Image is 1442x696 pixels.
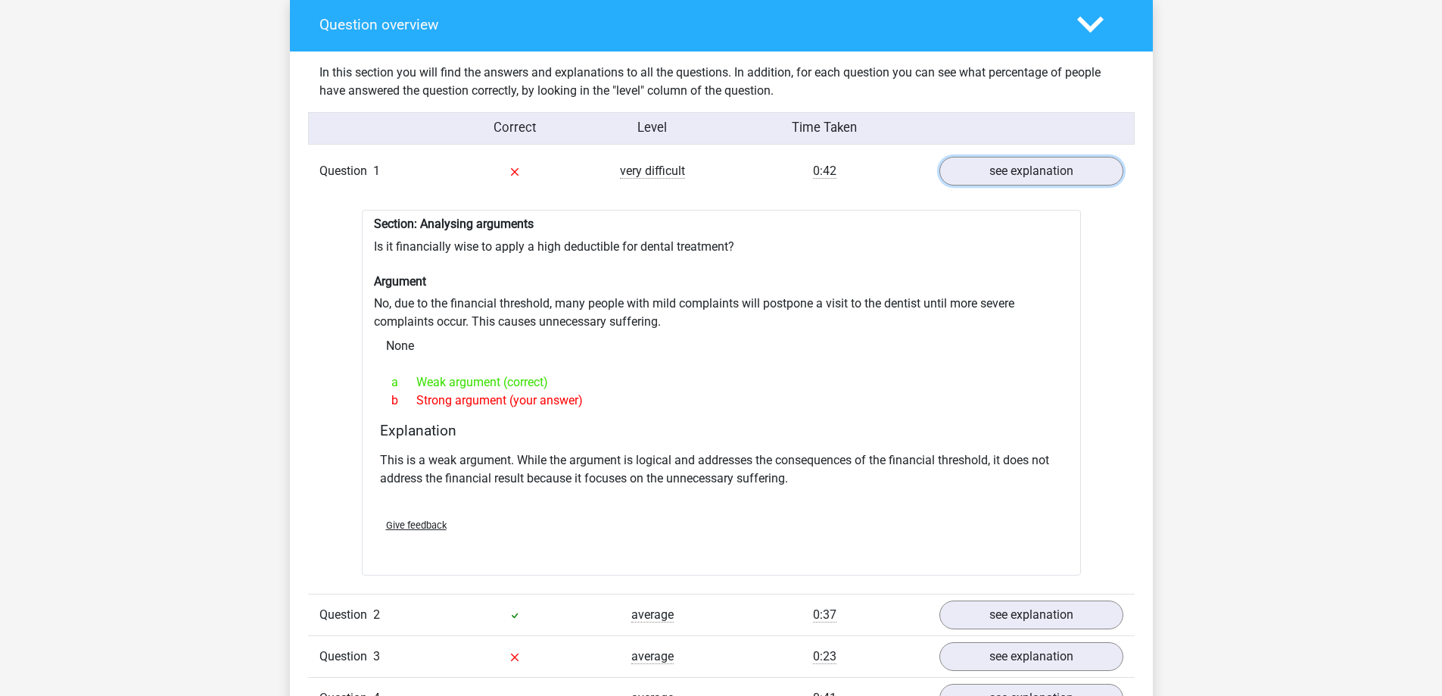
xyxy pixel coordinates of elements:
[631,649,674,664] span: average
[374,217,1069,231] h6: Section: Analysing arguments
[813,607,836,623] span: 0:37
[380,422,1063,439] h4: Explanation
[813,164,836,179] span: 0:42
[380,392,1063,410] div: Strong argument (your answer)
[620,164,685,179] span: very difficult
[319,648,373,666] span: Question
[446,119,584,138] div: Correct
[386,520,447,531] span: Give feedback
[391,373,416,392] span: a
[380,373,1063,392] div: Weak argument (correct)
[939,642,1123,671] a: see explanation
[319,162,373,180] span: Question
[391,392,416,410] span: b
[374,274,1069,289] h6: Argument
[373,649,380,663] span: 3
[362,210,1081,576] div: Is it financially wise to apply a high deductible for dental treatment? No, due to the financial ...
[308,64,1135,100] div: In this section you will find the answers and explanations to all the questions. In addition, for...
[380,451,1063,488] p: This is a weak argument. While the argument is logical and addresses the consequences of the fina...
[584,119,721,138] div: Level
[373,164,380,178] span: 1
[939,157,1123,186] a: see explanation
[374,331,1069,361] div: None
[631,607,674,623] span: average
[939,601,1123,629] a: see explanation
[319,16,1054,33] h4: Question overview
[373,607,380,622] span: 2
[813,649,836,664] span: 0:23
[721,119,927,138] div: Time Taken
[319,606,373,624] span: Question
